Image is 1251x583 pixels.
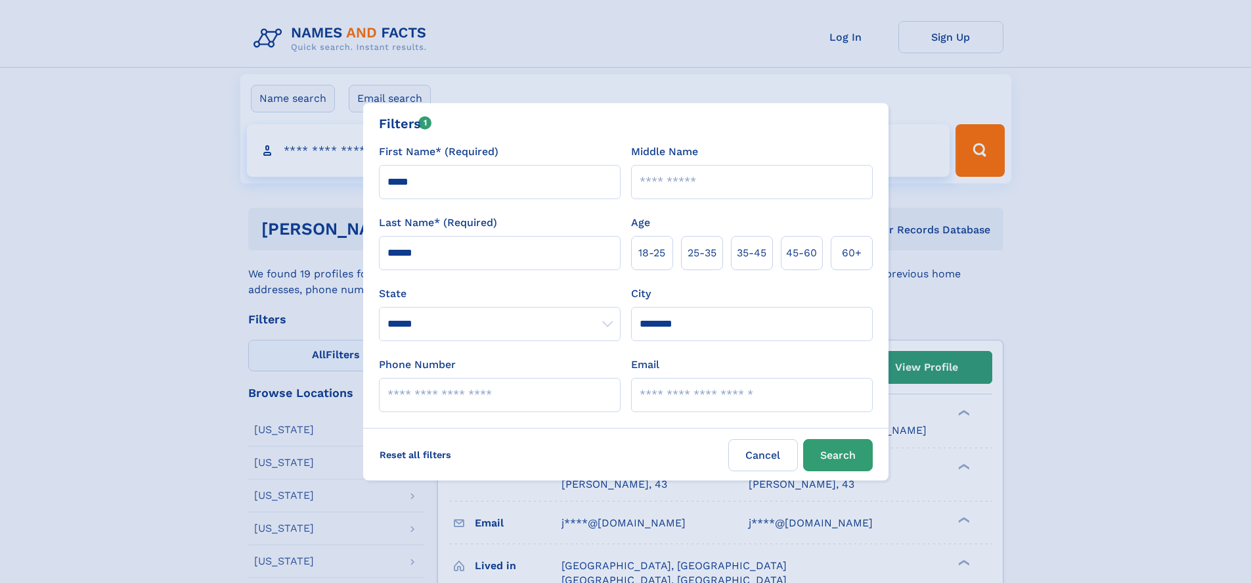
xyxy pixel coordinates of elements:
label: Email [631,357,659,373]
span: 45‑60 [786,245,817,261]
label: Age [631,215,650,231]
label: Phone Number [379,357,456,373]
span: 60+ [842,245,862,261]
label: Middle Name [631,144,698,160]
label: City [631,286,651,302]
span: 18‑25 [638,245,665,261]
span: 35‑45 [737,245,766,261]
label: Cancel [728,439,798,471]
label: Reset all filters [371,439,460,471]
label: Last Name* (Required) [379,215,497,231]
span: 25‑35 [688,245,716,261]
label: First Name* (Required) [379,144,498,160]
div: Filters [379,114,432,133]
label: State [379,286,621,302]
button: Search [803,439,873,471]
